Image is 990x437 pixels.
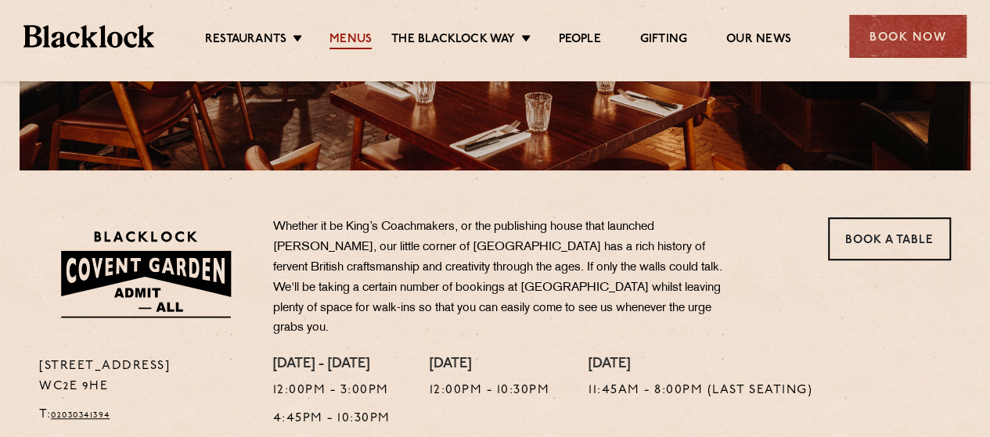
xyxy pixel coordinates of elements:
p: [STREET_ADDRESS] WC2E 9HE [39,356,250,397]
h4: [DATE] - [DATE] [273,356,391,374]
h4: [DATE] [589,356,812,374]
p: T: [39,405,250,425]
a: 02030341394 [51,410,110,420]
div: Book Now [849,15,967,58]
p: 4:45pm - 10:30pm [273,409,391,429]
img: BLA_1470_CoventGarden_Website_Solid.svg [39,217,250,331]
p: Whether it be King’s Coachmakers, or the publishing house that launched [PERSON_NAME], our little... [273,217,735,338]
a: Our News [726,32,791,49]
a: Menus [329,32,372,49]
a: Gifting [640,32,687,49]
h4: [DATE] [430,356,550,374]
img: BL_Textured_Logo-footer-cropped.svg [23,25,154,47]
p: 11:45am - 8:00pm (Last Seating) [589,381,812,401]
a: People [558,32,600,49]
a: Restaurants [205,32,286,49]
p: 12:00pm - 10:30pm [430,381,550,401]
a: Book a Table [828,217,951,260]
p: 12:00pm - 3:00pm [273,381,391,401]
a: The Blacklock Way [391,32,515,49]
